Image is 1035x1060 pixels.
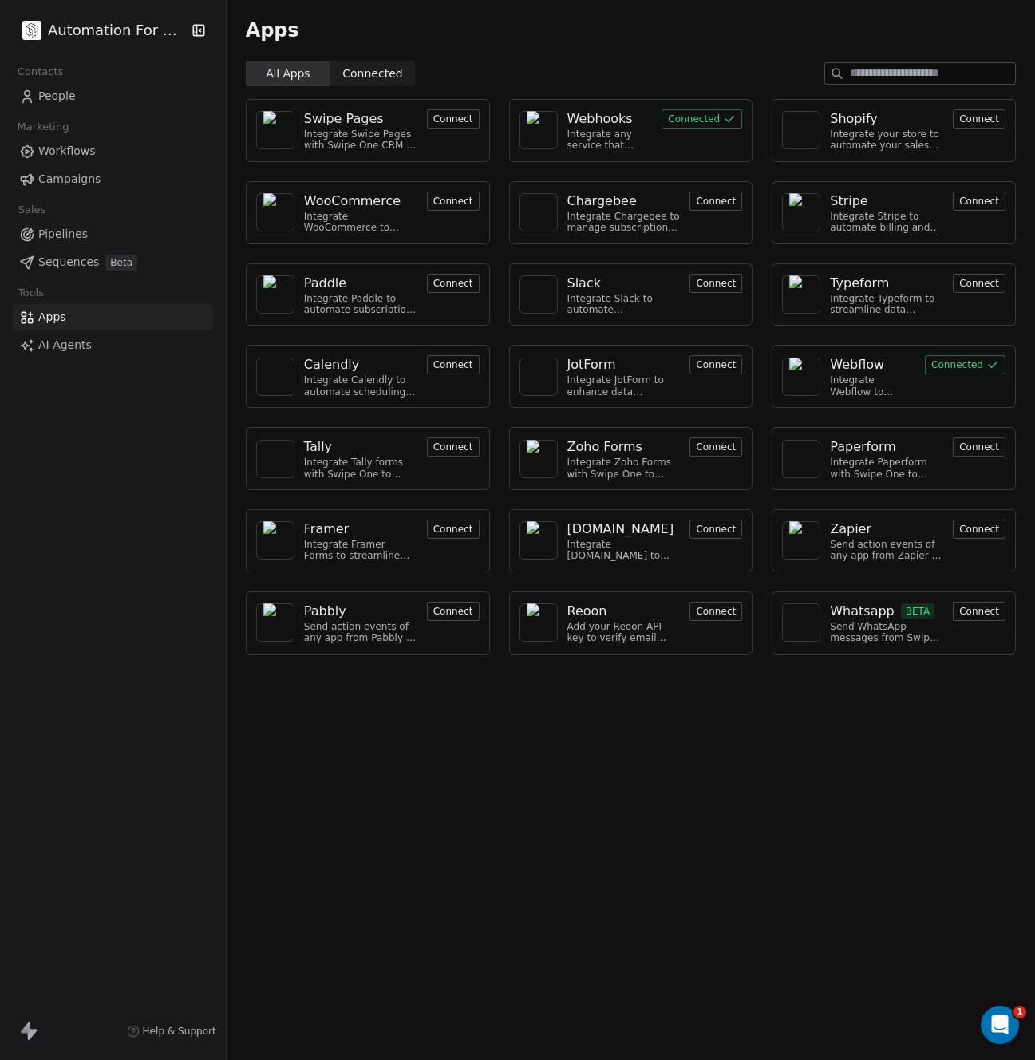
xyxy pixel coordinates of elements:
a: Paperform [830,437,943,457]
div: Whatsapp [830,602,895,621]
div: Integrate Framer Forms to streamline data collection and customer engagement. [304,539,417,562]
a: NA [256,521,294,560]
span: Automation For Agencies [48,20,186,41]
div: Integrate Zoho Forms with Swipe One to capture form submissions. [567,457,681,480]
img: NA [527,521,551,560]
img: NA [527,365,551,389]
button: Connected [925,355,1005,374]
a: NA [782,275,820,314]
button: Connect [953,192,1005,211]
a: Connect [427,357,480,372]
img: NA [263,603,287,642]
div: Integrate Stripe to automate billing and payments. [830,211,943,234]
button: Connect [953,520,1005,539]
a: [DOMAIN_NAME] [567,520,681,539]
img: black.png [22,21,41,40]
div: Send WhatsApp messages from Swipe One to your customers [830,621,943,644]
div: Webflow [830,355,884,374]
span: Beta [105,255,137,271]
a: Campaigns [13,166,213,192]
span: Sales [11,198,53,222]
a: Connect [427,521,480,536]
span: Workflows [38,143,96,160]
div: Tally [304,437,332,457]
div: Shopify [830,109,878,129]
div: Integrate Paddle to automate subscription management and customer engagement. [304,293,417,316]
a: NA [256,275,294,314]
a: JotForm [567,355,681,374]
a: AI Agents [13,332,213,358]
img: NA [527,283,551,307]
a: Shopify [830,109,943,129]
a: Connect [427,111,480,126]
img: NA [527,440,551,478]
a: Connect [689,357,742,372]
iframe: Intercom live chat [981,1006,1019,1044]
a: Connect [689,193,742,208]
img: NA [789,611,813,635]
span: Tools [11,281,50,305]
img: NA [263,365,287,389]
a: NA [256,603,294,642]
a: Webflow [830,355,915,374]
button: Connected [662,109,742,129]
a: Connect [953,521,1005,536]
a: NA [256,111,294,149]
a: Connected [662,111,742,126]
div: Integrate Swipe Pages with Swipe One CRM to capture lead data. [304,129,417,152]
a: Workflows [13,138,213,164]
div: Framer [304,520,349,539]
a: NA [519,521,558,560]
span: Campaigns [38,171,101,188]
img: NA [263,447,287,471]
div: Pabbly [304,602,346,621]
div: Integrate any service that supports webhooks with Swipe One to capture and automate data workflows. [567,129,653,152]
button: Connect [427,355,480,374]
button: Connect [689,602,742,621]
span: Help & Support [143,1025,216,1038]
a: NA [519,193,558,231]
a: Connect [689,603,742,619]
div: Integrate WooCommerce to manage orders and customer data [304,211,417,234]
div: Integrate your store to automate your sales process [830,129,943,152]
div: Swipe Pages [304,109,384,129]
a: NA [782,603,820,642]
a: Connect [427,193,480,208]
button: Connect [689,520,742,539]
div: Calendly [304,355,359,374]
button: Connect [427,109,480,129]
a: Connect [953,603,1005,619]
button: Connect [427,192,480,211]
button: Connect [689,437,742,457]
a: NA [256,358,294,396]
a: Framer [304,520,417,539]
button: Connect [427,437,480,457]
div: Reoon [567,602,607,621]
button: Connect [427,274,480,293]
img: NA [789,521,813,560]
img: NA [263,521,287,560]
a: NA [782,440,820,478]
div: Integrate Webflow to capture form submissions and automate customer engagement. [830,374,915,397]
a: Connect [953,111,1005,126]
a: Calendly [304,355,417,374]
a: NA [519,440,558,478]
div: Integrate Slack to automate communication and collaboration. [567,293,681,316]
a: Paddle [304,274,417,293]
img: NA [789,275,813,314]
a: Tally [304,437,417,457]
a: NA [782,111,820,149]
a: NA [782,193,820,231]
a: Stripe [830,192,943,211]
a: NA [519,358,558,396]
div: Zapier [830,520,871,539]
img: NA [527,603,551,642]
a: NA [782,521,820,560]
div: Slack [567,274,601,293]
span: Sequences [38,254,99,271]
div: Stripe [830,192,867,211]
a: Chargebee [567,192,681,211]
img: NA [527,111,551,149]
img: NA [789,193,813,231]
a: Swipe Pages [304,109,417,129]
